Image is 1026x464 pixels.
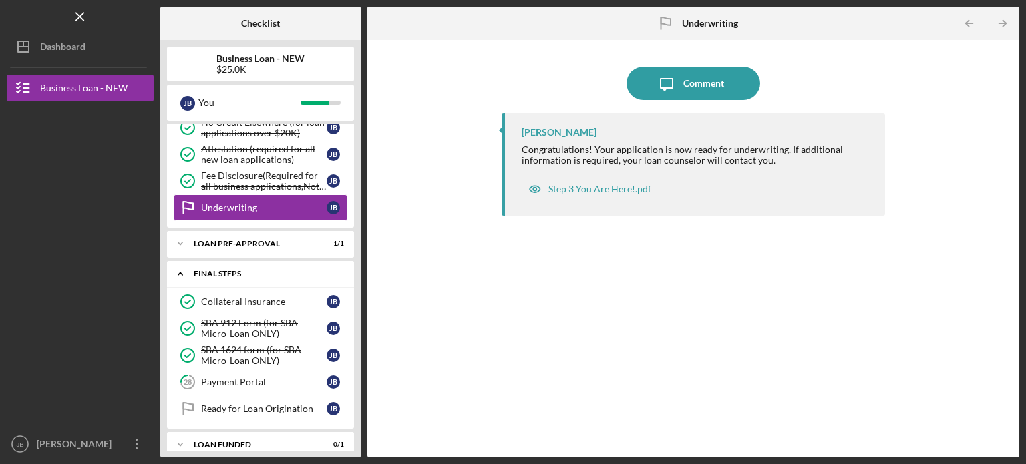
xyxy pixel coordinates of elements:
[627,67,760,100] button: Comment
[184,378,192,387] tspan: 28
[682,18,738,29] b: Underwriting
[216,64,305,75] div: $25.0K
[241,18,280,29] b: Checklist
[327,349,340,362] div: J B
[40,33,85,63] div: Dashboard
[174,315,347,342] a: SBA 912 Form (for SBA Micro-Loan ONLY)JB
[174,141,347,168] a: Attestation (required for all new loan applications)JB
[194,441,311,449] div: LOAN FUNDED
[174,168,347,194] a: Fee Disclosure(Required for all business applications,Not needed for Contractor loans)JB
[320,240,344,248] div: 1 / 1
[33,431,120,461] div: [PERSON_NAME]
[327,201,340,214] div: J B
[194,270,337,278] div: FINAL STEPS
[327,402,340,415] div: J B
[174,342,347,369] a: SBA 1624 form (for SBA Micro-Loan ONLY)JB
[548,184,651,194] div: Step 3 You Are Here!.pdf
[201,170,327,192] div: Fee Disclosure(Required for all business applications,Not needed for Contractor loans)
[174,194,347,221] a: UnderwritingJB
[327,174,340,188] div: J B
[201,202,327,213] div: Underwriting
[327,295,340,308] div: J B
[7,431,154,457] button: JB[PERSON_NAME]
[201,403,327,414] div: Ready for Loan Origination
[522,144,872,166] div: Congratulations! Your application is now ready for underwriting. If additional information is req...
[7,33,154,60] button: Dashboard
[522,127,596,138] div: [PERSON_NAME]
[522,176,658,202] button: Step 3 You Are Here!.pdf
[201,117,327,138] div: No Credit Elsewhere (for loan applications over $20K)
[327,148,340,161] div: J B
[7,75,154,101] button: Business Loan - NEW
[174,369,347,395] a: 28Payment PortalJB
[327,375,340,389] div: J B
[327,121,340,134] div: J B
[320,441,344,449] div: 0 / 1
[180,96,195,111] div: J B
[201,318,327,339] div: SBA 912 Form (for SBA Micro-Loan ONLY)
[216,53,305,64] b: Business Loan - NEW
[327,322,340,335] div: J B
[40,75,128,105] div: Business Loan - NEW
[683,67,724,100] div: Comment
[174,288,347,315] a: Collateral InsuranceJB
[16,441,23,448] text: JB
[198,91,301,114] div: You
[201,344,327,366] div: SBA 1624 form (for SBA Micro-Loan ONLY)
[174,395,347,422] a: Ready for Loan OriginationJB
[194,240,311,248] div: LOAN PRE-APPROVAL
[201,144,327,165] div: Attestation (required for all new loan applications)
[201,377,327,387] div: Payment Portal
[201,296,327,307] div: Collateral Insurance
[174,114,347,141] a: No Credit Elsewhere (for loan applications over $20K)JB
